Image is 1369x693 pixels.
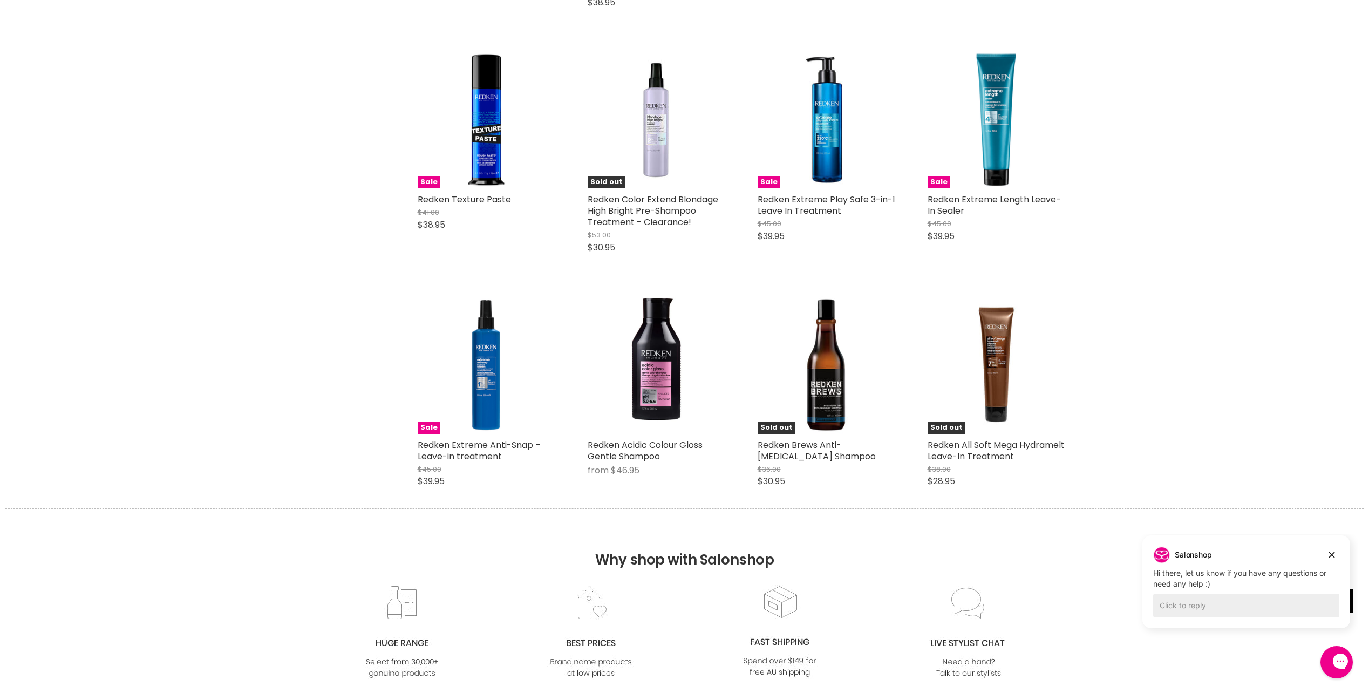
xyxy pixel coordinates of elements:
[758,176,780,188] span: Sale
[588,176,625,188] span: Sold out
[758,193,895,217] a: Redken Extreme Play Safe 3-in-1 Leave In Treatment
[418,51,555,188] img: Redken Texture Paste
[418,193,511,206] a: Redken Texture Paste
[1134,534,1358,644] iframe: Gorgias live chat campaigns
[928,464,951,474] span: $38.00
[758,439,876,463] a: Redken Brews Anti-[MEDICAL_DATA] Shampoo
[928,296,1065,434] a: Redken All Soft Mega Hydramelt Leave-In TreatmentSold out
[358,586,446,680] img: range2_8cf790d4-220e-469f-917d-a18fed3854b6.jpg
[928,176,950,188] span: Sale
[588,464,609,477] span: from
[928,51,1065,188] img: Redken Extreme Length Leave-In Sealer
[418,176,440,188] span: Sale
[418,207,439,218] span: $41.00
[418,296,555,434] a: Redken Extreme Anti-Snap –Leave-in treatmentSale
[588,51,725,188] img: Redken Color Extend Blondage High Bright Pre-Shampoo Treatment - Clearance!
[758,422,795,434] span: Sold out
[758,464,781,474] span: $36.00
[758,296,895,434] img: Redken Brews Anti-Dandruff Shampoo
[588,241,615,254] span: $30.95
[611,464,639,477] span: $46.95
[418,51,555,188] a: Redken Texture PasteSale
[588,230,611,240] span: $53.00
[928,296,1065,434] img: Redken All Soft Mega Hydramelt Leave-In Treatment
[588,51,725,188] a: Redken Color Extend Blondage High Bright Pre-Shampoo Treatment - Clearance!Sold out
[928,475,955,487] span: $28.95
[758,51,895,188] img: Redken Extreme Play Safe 3-in-1 Leave In Treatment
[928,219,951,229] span: $45.00
[418,439,541,463] a: Redken Extreme Anti-Snap –Leave-in treatment
[758,51,895,188] a: Redken Extreme Play Safe 3-in-1 Leave In TreatmentSale
[1315,642,1358,682] iframe: Gorgias live chat messenger
[418,422,440,434] span: Sale
[758,475,785,487] span: $30.95
[418,296,555,434] img: Redken Extreme Anti-Snap –Leave-in treatment
[547,586,635,680] img: prices.jpg
[928,422,965,434] span: Sold out
[418,475,445,487] span: $39.95
[736,585,823,679] img: fast.jpg
[588,439,703,463] a: Redken Acidic Colour Gloss Gentle Shampoo
[588,193,718,228] a: Redken Color Extend Blondage High Bright Pre-Shampoo Treatment - Clearance!
[5,508,1364,585] h2: Why shop with Salonshop
[928,439,1065,463] a: Redken All Soft Mega Hydramelt Leave-In Treatment
[418,219,445,231] span: $38.95
[928,193,1061,217] a: Redken Extreme Length Leave-In Sealer
[758,230,785,242] span: $39.95
[758,219,781,229] span: $45.00
[418,464,441,474] span: $45.00
[928,51,1065,188] a: Redken Extreme Length Leave-In SealerSale
[925,586,1012,680] img: chat_c0a1c8f7-3133-4fc6-855f-7264552747f6.jpg
[928,230,955,242] span: $39.95
[588,296,725,434] img: Redken Acidic Colour Gloss Gentle Shampoo
[758,296,895,434] a: Redken Brews Anti-Dandruff ShampooSold out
